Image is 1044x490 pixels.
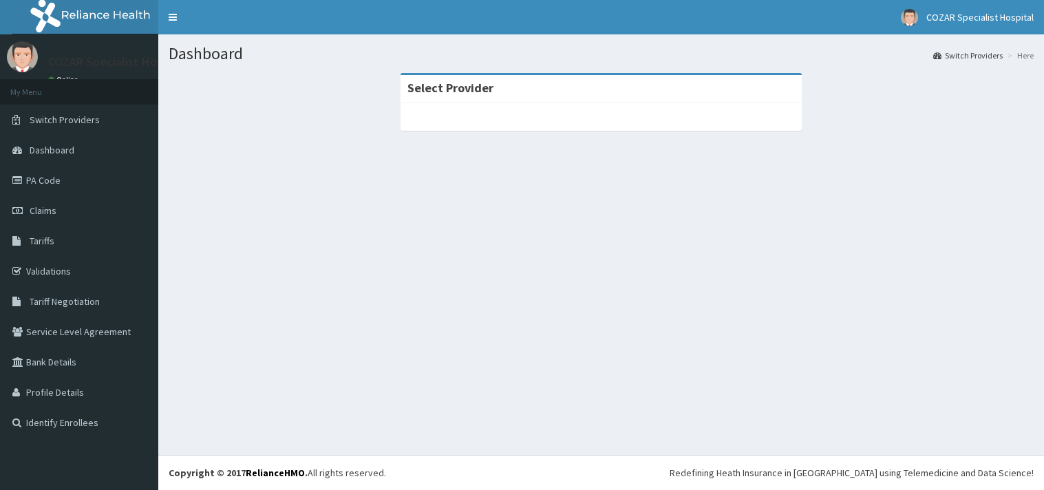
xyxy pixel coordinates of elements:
[407,80,493,96] strong: Select Provider
[30,295,100,308] span: Tariff Negotiation
[1004,50,1034,61] li: Here
[926,11,1034,23] span: COZAR Specialist Hospital
[901,9,918,26] img: User Image
[30,204,56,217] span: Claims
[7,41,38,72] img: User Image
[933,50,1003,61] a: Switch Providers
[30,235,54,247] span: Tariffs
[48,56,187,68] p: COZAR Specialist Hospital
[48,75,81,85] a: Online
[169,467,308,479] strong: Copyright © 2017 .
[670,466,1034,480] div: Redefining Heath Insurance in [GEOGRAPHIC_DATA] using Telemedicine and Data Science!
[169,45,1034,63] h1: Dashboard
[158,455,1044,490] footer: All rights reserved.
[30,144,74,156] span: Dashboard
[30,114,100,126] span: Switch Providers
[246,467,305,479] a: RelianceHMO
